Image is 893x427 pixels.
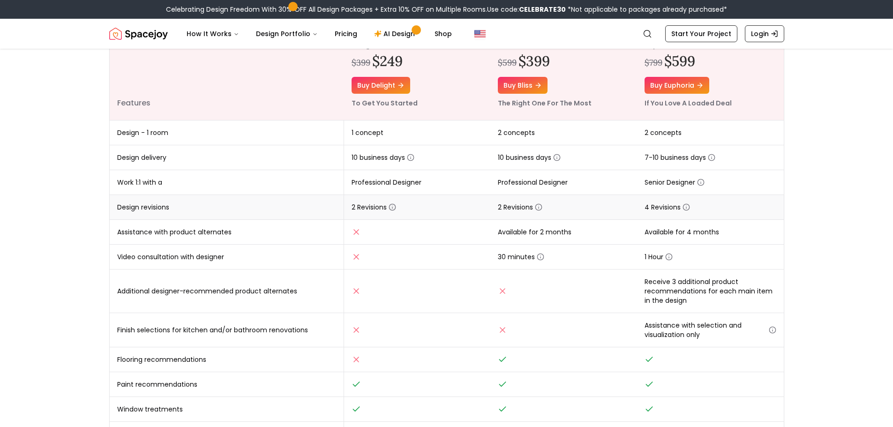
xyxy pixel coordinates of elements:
[427,24,459,43] a: Shop
[110,28,344,120] th: Features
[645,252,673,262] span: 1 Hour
[637,270,784,313] td: Receive 3 additional product recommendations for each main item in the design
[110,372,344,397] td: Paint recommendations
[474,28,486,39] img: United States
[566,5,727,14] span: *Not applicable to packages already purchased*
[109,24,168,43] img: Spacejoy Logo
[179,24,459,43] nav: Main
[352,56,370,69] div: $399
[498,77,548,94] a: Buy bliss
[352,77,410,94] a: Buy delight
[645,77,709,94] a: Buy euphoria
[109,19,784,49] nav: Global
[372,52,403,69] h2: $249
[179,24,247,43] button: How It Works
[490,220,637,245] td: Available for 2 months
[645,178,705,187] span: Senior Designer
[487,5,566,14] span: Use code:
[352,178,421,187] span: Professional Designer
[645,321,776,339] span: Assistance with selection and visualization only
[352,202,396,212] span: 2 Revisions
[498,56,517,69] div: $599
[518,52,550,69] h2: $399
[645,153,715,162] span: 7-10 business days
[664,52,695,69] h2: $599
[645,56,662,69] div: $799
[110,145,344,170] td: Design delivery
[110,220,344,245] td: Assistance with product alternates
[498,178,568,187] span: Professional Designer
[110,397,344,422] td: Window treatments
[645,98,732,108] small: If You Love A Loaded Deal
[352,128,383,137] span: 1 concept
[110,270,344,313] td: Additional designer-recommended product alternates
[665,25,737,42] a: Start Your Project
[745,25,784,42] a: Login
[327,24,365,43] a: Pricing
[367,24,425,43] a: AI Design
[498,252,544,262] span: 30 minutes
[110,347,344,372] td: Flooring recommendations
[110,120,344,145] td: Design - 1 room
[109,24,168,43] a: Spacejoy
[498,128,535,137] span: 2 concepts
[498,202,542,212] span: 2 Revisions
[248,24,325,43] button: Design Portfolio
[645,202,690,212] span: 4 Revisions
[519,5,566,14] b: CELEBRATE30
[352,153,414,162] span: 10 business days
[352,98,418,108] small: To Get You Started
[110,195,344,220] td: Design revisions
[498,153,561,162] span: 10 business days
[645,128,682,137] span: 2 concepts
[110,313,344,347] td: Finish selections for kitchen and/or bathroom renovations
[637,220,784,245] td: Available for 4 months
[110,245,344,270] td: Video consultation with designer
[166,5,727,14] div: Celebrating Design Freedom With 30% OFF All Design Packages + Extra 10% OFF on Multiple Rooms.
[110,170,344,195] td: Work 1:1 with a
[498,98,592,108] small: The Right One For The Most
